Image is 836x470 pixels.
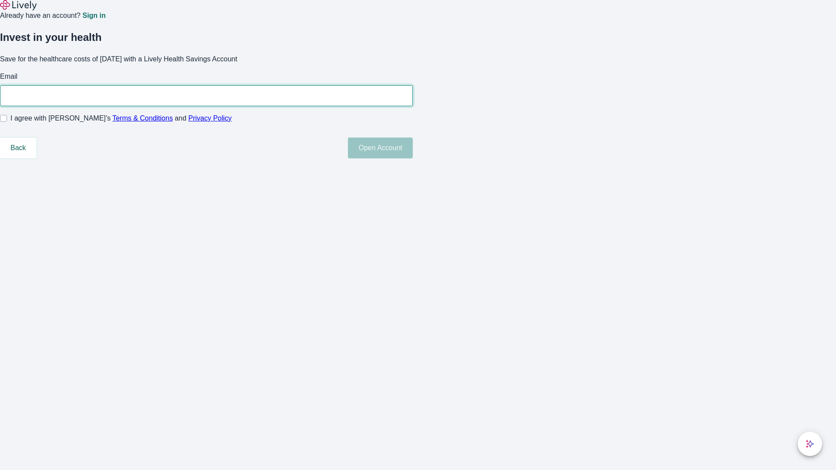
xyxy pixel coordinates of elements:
a: Terms & Conditions [112,114,173,122]
button: chat [798,432,822,456]
svg: Lively AI Assistant [806,440,814,448]
a: Sign in [82,12,105,19]
span: I agree with [PERSON_NAME]’s and [10,113,232,124]
a: Privacy Policy [189,114,232,122]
